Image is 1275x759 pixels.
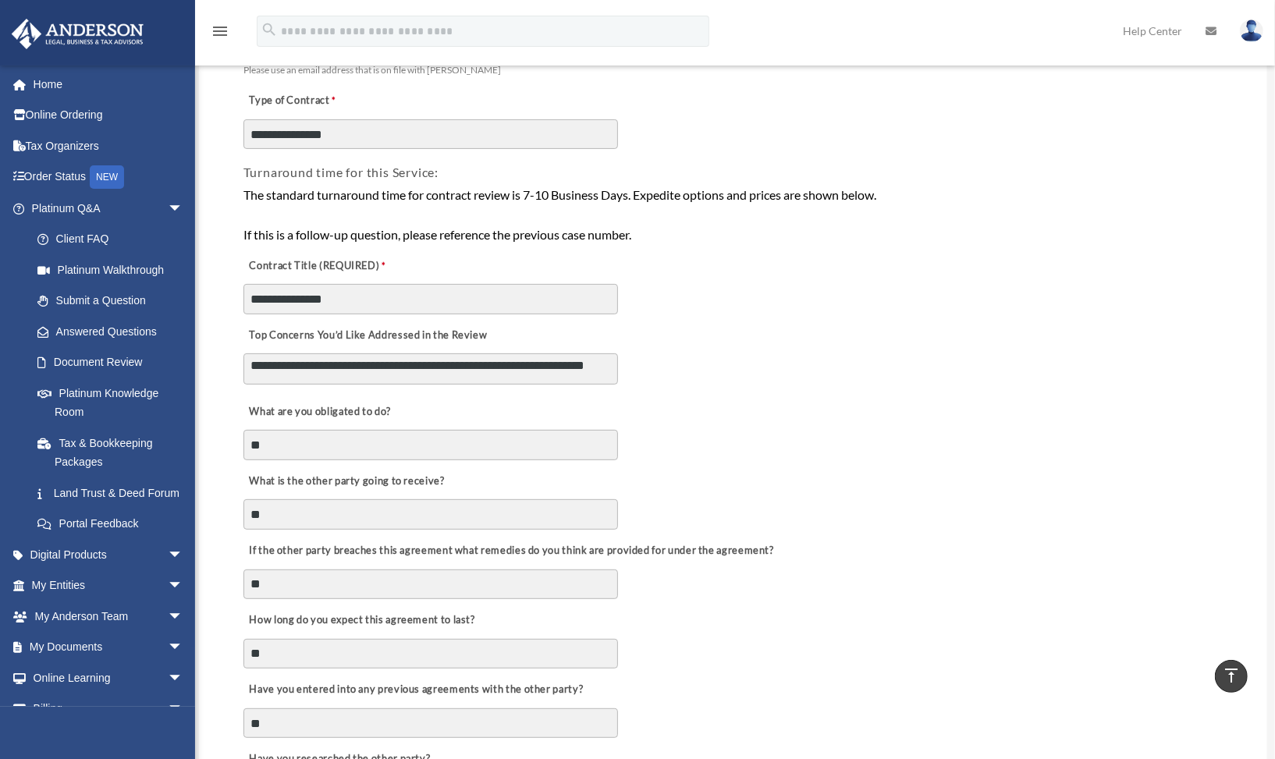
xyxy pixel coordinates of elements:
[22,427,207,477] a: Tax & Bookkeeping Packages
[168,632,199,664] span: arrow_drop_down
[11,662,207,693] a: Online Learningarrow_drop_down
[22,347,199,378] a: Document Review
[243,90,400,112] label: Type of Contract
[11,100,207,131] a: Online Ordering
[22,316,207,347] a: Answered Questions
[243,185,1224,245] div: The standard turnaround time for contract review is 7-10 Business Days. Expedite options and pric...
[1215,660,1248,693] a: vertical_align_top
[22,286,207,317] a: Submit a Question
[11,193,207,224] a: Platinum Q&Aarrow_drop_down
[168,193,199,225] span: arrow_drop_down
[168,539,199,571] span: arrow_drop_down
[243,325,492,346] label: Top Concerns You’d Like Addressed in the Review
[22,509,207,540] a: Portal Feedback
[22,224,207,255] a: Client FAQ
[90,165,124,189] div: NEW
[211,22,229,41] i: menu
[168,693,199,725] span: arrow_drop_down
[22,254,207,286] a: Platinum Walkthrough
[243,401,400,423] label: What are you obligated to do?
[243,470,449,492] label: What is the other party going to receive?
[243,540,778,562] label: If the other party breaches this agreement what remedies do you think are provided for under the ...
[11,632,207,663] a: My Documentsarrow_drop_down
[11,693,207,725] a: Billingarrow_drop_down
[168,601,199,633] span: arrow_drop_down
[243,610,479,632] label: How long do you expect this agreement to last?
[7,19,148,49] img: Anderson Advisors Platinum Portal
[168,662,199,694] span: arrow_drop_down
[1240,20,1263,42] img: User Pic
[11,601,207,632] a: My Anderson Teamarrow_drop_down
[243,165,439,179] span: Turnaround time for this Service:
[243,679,588,701] label: Have you entered into any previous agreements with the other party?
[11,130,207,161] a: Tax Organizers
[261,21,278,38] i: search
[22,378,207,427] a: Platinum Knowledge Room
[11,69,207,100] a: Home
[1222,666,1241,685] i: vertical_align_top
[243,255,400,277] label: Contract Title (REQUIRED)
[211,27,229,41] a: menu
[243,64,501,76] span: Please use an email address that is on file with [PERSON_NAME]
[11,570,207,601] a: My Entitiesarrow_drop_down
[11,161,207,193] a: Order StatusNEW
[22,477,207,509] a: Land Trust & Deed Forum
[168,570,199,602] span: arrow_drop_down
[11,539,207,570] a: Digital Productsarrow_drop_down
